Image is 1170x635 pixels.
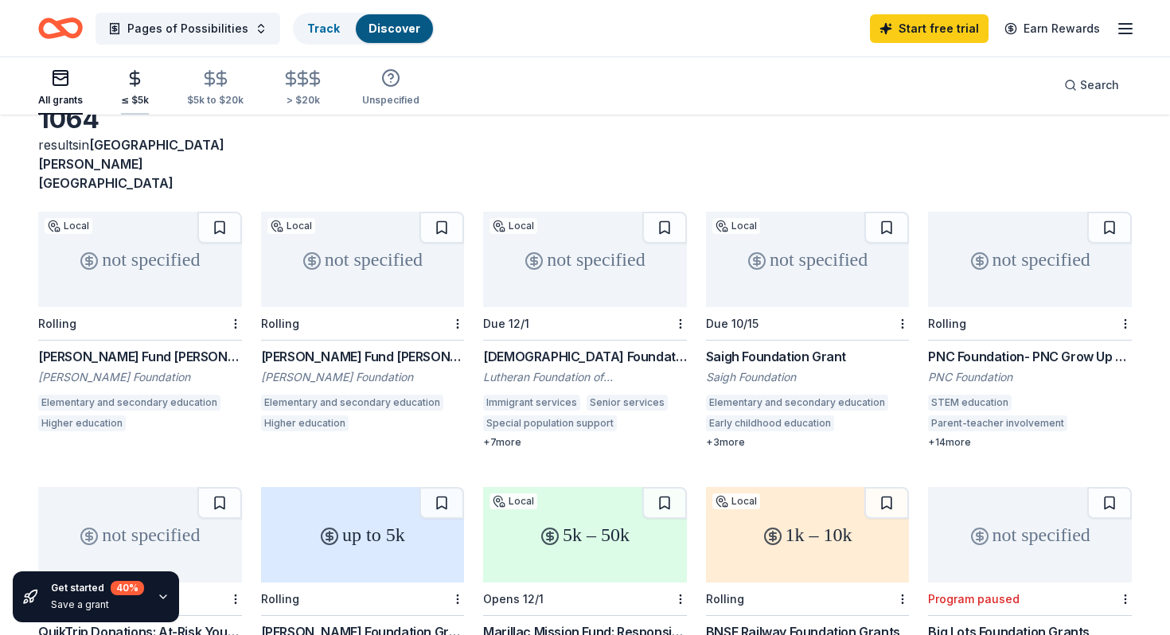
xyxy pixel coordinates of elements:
span: Pages of Possibilities [127,19,248,38]
a: not specifiedRollingPNC Foundation- PNC Grow Up GreatPNC FoundationSTEM educationParent-teacher i... [928,212,1132,449]
button: Unspecified [362,62,419,115]
div: Parent-teacher involvement [928,415,1067,431]
span: in [38,137,224,191]
div: Unspecified [362,94,419,107]
button: ≤ $5k [121,63,149,115]
button: TrackDiscover [293,13,435,45]
div: Local [489,218,537,234]
div: Rolling [706,592,744,606]
span: [GEOGRAPHIC_DATA][PERSON_NAME][GEOGRAPHIC_DATA] [38,137,224,191]
div: Local [712,218,760,234]
div: Due 10/15 [706,317,759,330]
div: Local [45,218,92,234]
div: Higher education [261,415,349,431]
button: Pages of Possibilities [96,13,280,45]
a: Home [38,10,83,47]
div: Lutheran Foundation of [GEOGRAPHIC_DATA][PERSON_NAME] [483,369,687,385]
div: 1k – 10k [706,487,910,582]
button: Search [1051,69,1132,101]
div: Rolling [928,317,966,330]
a: Earn Rewards [995,14,1110,43]
div: Immigrant services [483,395,580,411]
div: [PERSON_NAME] Foundation [261,369,465,385]
div: Elementary and secondary education [706,395,888,411]
div: > $20k [282,94,324,107]
div: Senior services [587,395,668,411]
div: ≤ $5k [121,94,149,107]
div: 5k – 50k [483,487,687,582]
div: Early childhood education [706,415,834,431]
div: Get started [51,581,144,595]
div: Save a grant [51,598,144,611]
div: Local [712,493,760,509]
div: + 3 more [706,436,910,449]
div: Rolling [261,317,299,330]
div: Local [489,493,537,509]
div: not specified [706,212,910,307]
div: results [38,135,242,193]
div: not specified [928,212,1132,307]
div: $5k to $20k [187,94,244,107]
div: Saigh Foundation Grant [706,347,910,366]
a: Track [307,21,340,35]
a: not specifiedLocalRolling[PERSON_NAME] Fund [PERSON_NAME][PERSON_NAME] FoundationElementary and s... [261,212,465,436]
div: Opens 12/1 [483,592,544,606]
div: + 7 more [483,436,687,449]
a: not specifiedLocalRolling[PERSON_NAME] Fund [PERSON_NAME][PERSON_NAME] FoundationElementary and s... [38,212,242,436]
div: Rolling [38,317,76,330]
div: + 14 more [928,436,1132,449]
a: not specifiedLocalDue 12/1[DEMOGRAPHIC_DATA] Foundation of St. [PERSON_NAME]Lutheran Foundation o... [483,212,687,449]
div: 40 % [111,581,144,595]
div: [PERSON_NAME] Foundation [38,369,242,385]
div: Program paused [928,592,1020,606]
button: > $20k [282,63,324,115]
div: PNC Foundation [928,369,1132,385]
div: STEM education [928,395,1012,411]
div: up to 5k [261,487,465,582]
div: not specified [261,212,465,307]
div: [PERSON_NAME] Fund [PERSON_NAME] [261,347,465,366]
span: Search [1080,76,1119,95]
div: Due 12/1 [483,317,529,330]
div: Education [840,415,893,431]
div: Rolling [261,592,299,606]
a: Discover [369,21,420,35]
div: not specified [38,487,242,582]
div: Special population support [483,415,617,431]
div: not specified [483,212,687,307]
div: not specified [38,212,242,307]
div: Higher education [38,415,126,431]
div: Saigh Foundation [706,369,910,385]
div: not specified [928,487,1132,582]
div: [PERSON_NAME] Fund [PERSON_NAME] [38,347,242,366]
div: [DEMOGRAPHIC_DATA] Foundation of St. [PERSON_NAME] [483,347,687,366]
a: not specifiedLocalDue 10/15Saigh Foundation GrantSaigh FoundationElementary and secondary educati... [706,212,910,449]
div: Elementary and secondary education [38,395,220,411]
div: PNC Foundation- PNC Grow Up Great [928,347,1132,366]
button: $5k to $20k [187,63,244,115]
div: 1064 [38,103,242,135]
div: Local [267,218,315,234]
div: Elementary and secondary education [261,395,443,411]
a: Start free trial [870,14,989,43]
div: All grants [38,94,83,107]
button: All grants [38,62,83,115]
